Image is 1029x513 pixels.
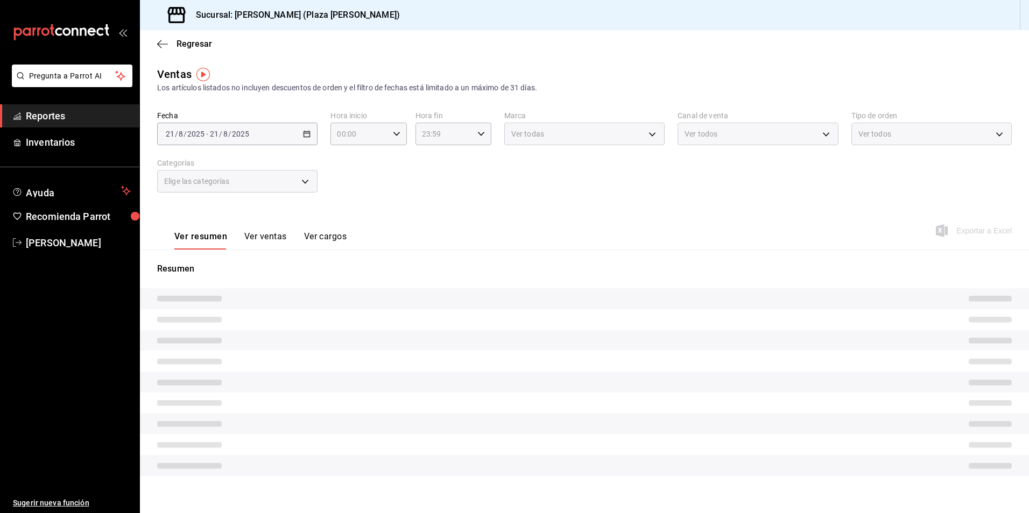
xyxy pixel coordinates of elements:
span: / [175,130,178,138]
span: Regresar [177,39,212,49]
span: / [184,130,187,138]
h3: Sucursal: [PERSON_NAME] (Plaza [PERSON_NAME]) [187,9,400,22]
label: Categorías [157,159,318,167]
label: Tipo de orden [851,112,1012,119]
span: Elige las categorías [164,176,230,187]
span: / [228,130,231,138]
label: Marca [504,112,665,119]
button: open_drawer_menu [118,28,127,37]
span: Ver todas [511,129,544,139]
button: Pregunta a Parrot AI [12,65,132,87]
button: Regresar [157,39,212,49]
span: Sugerir nueva función [13,497,131,509]
input: -- [165,130,175,138]
div: Los artículos listados no incluyen descuentos de orden y el filtro de fechas está limitado a un m... [157,82,1012,94]
span: / [219,130,222,138]
label: Hora inicio [330,112,406,119]
label: Hora fin [415,112,491,119]
button: Ver ventas [244,231,287,250]
input: -- [209,130,219,138]
span: Inventarios [26,135,131,149]
span: Recomienda Parrot [26,209,131,224]
span: Ver todos [858,129,891,139]
label: Fecha [157,112,318,119]
span: - [206,130,208,138]
label: Canal de venta [678,112,838,119]
input: -- [223,130,228,138]
span: Pregunta a Parrot AI [29,70,116,82]
div: Ventas [157,66,192,82]
button: Ver resumen [174,231,227,250]
span: Ayuda [26,184,117,197]
span: [PERSON_NAME] [26,236,131,250]
img: Tooltip marker [196,68,210,81]
input: ---- [187,130,205,138]
span: Reportes [26,109,131,123]
input: -- [178,130,184,138]
div: navigation tabs [174,231,347,250]
input: ---- [231,130,250,138]
span: Ver todos [685,129,717,139]
p: Resumen [157,262,1012,275]
button: Ver cargos [304,231,347,250]
a: Pregunta a Parrot AI [8,78,132,89]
